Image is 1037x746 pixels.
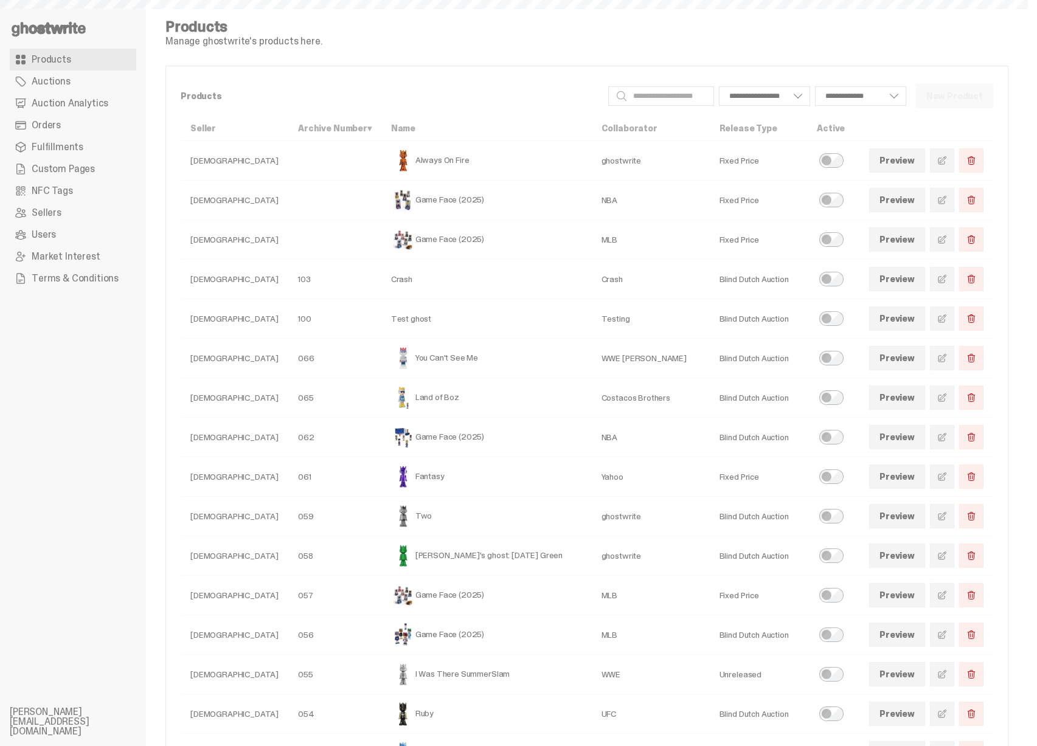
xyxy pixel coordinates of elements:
td: Blind Dutch Auction [710,299,808,339]
td: Blind Dutch Auction [710,339,808,378]
a: Products [10,49,136,71]
button: Delete Product [959,306,983,331]
a: Custom Pages [10,158,136,180]
button: Delete Product [959,227,983,252]
img: Fantasy [391,465,415,489]
img: Game Face (2025) [391,188,415,212]
td: [DEMOGRAPHIC_DATA] [181,536,288,576]
td: ghostwrite [592,141,710,181]
td: [DEMOGRAPHIC_DATA] [181,418,288,457]
img: Schrödinger's ghost: Sunday Green [391,544,415,568]
td: Blind Dutch Auction [710,536,808,576]
span: Auctions [32,77,71,86]
td: [DEMOGRAPHIC_DATA] [181,339,288,378]
td: [DEMOGRAPHIC_DATA] [181,694,288,734]
td: Game Face (2025) [381,181,592,220]
a: Preview [869,267,925,291]
td: [PERSON_NAME]'s ghost: [DATE] Green [381,536,592,576]
button: Delete Product [959,544,983,568]
td: Game Face (2025) [381,418,592,457]
a: Preview [869,583,925,607]
td: ghostwrite [592,536,710,576]
p: Products [181,92,598,100]
td: Blind Dutch Auction [710,418,808,457]
td: [DEMOGRAPHIC_DATA] [181,497,288,536]
a: Preview [869,465,925,489]
img: Land of Boz [391,385,415,410]
a: Auctions [10,71,136,92]
td: 059 [288,497,381,536]
li: [PERSON_NAME][EMAIL_ADDRESS][DOMAIN_NAME] [10,707,156,736]
img: You Can't See Me [391,346,415,370]
th: Name [381,116,592,141]
td: [DEMOGRAPHIC_DATA] [181,181,288,220]
td: Test ghost [381,299,592,339]
a: Preview [869,544,925,568]
a: Auction Analytics [10,92,136,114]
button: Delete Product [959,623,983,647]
span: ▾ [367,123,372,134]
td: [DEMOGRAPHIC_DATA] [181,615,288,655]
td: NBA [592,181,710,220]
td: Fixed Price [710,181,808,220]
td: Crash [592,260,710,299]
button: Delete Product [959,702,983,726]
td: Costacos Brothers [592,378,710,418]
span: Terms & Conditions [32,274,119,283]
img: Game Face (2025) [391,227,415,252]
td: Game Face (2025) [381,220,592,260]
td: Unreleased [710,655,808,694]
th: Release Type [710,116,808,141]
td: Two [381,497,592,536]
a: Archive Number▾ [298,123,372,134]
td: Always On Fire [381,141,592,181]
td: MLB [592,220,710,260]
a: Preview [869,623,925,647]
span: NFC Tags [32,186,73,196]
button: Delete Product [959,346,983,370]
button: Delete Product [959,504,983,528]
td: Blind Dutch Auction [710,694,808,734]
td: Fixed Price [710,576,808,615]
img: Game Face (2025) [391,425,415,449]
td: Land of Boz [381,378,592,418]
td: Fixed Price [710,141,808,181]
span: Auction Analytics [32,98,108,108]
td: Game Face (2025) [381,615,592,655]
span: Market Interest [32,252,100,261]
span: Products [32,55,71,64]
td: 056 [288,615,381,655]
td: Yahoo [592,457,710,497]
a: Fulfillments [10,136,136,158]
td: [DEMOGRAPHIC_DATA] [181,576,288,615]
td: ghostwrite [592,497,710,536]
td: [DEMOGRAPHIC_DATA] [181,299,288,339]
img: Ruby [391,702,415,726]
a: Preview [869,306,925,331]
td: Blind Dutch Auction [710,378,808,418]
td: 066 [288,339,381,378]
td: 062 [288,418,381,457]
td: [DEMOGRAPHIC_DATA] [181,141,288,181]
a: Preview [869,504,925,528]
th: Seller [181,116,288,141]
td: Blind Dutch Auction [710,615,808,655]
button: Delete Product [959,148,983,173]
button: Delete Product [959,425,983,449]
td: WWE [592,655,710,694]
a: Preview [869,227,925,252]
button: Delete Product [959,385,983,410]
a: Sellers [10,202,136,224]
td: UFC [592,694,710,734]
span: Users [32,230,56,240]
h4: Products [165,19,322,34]
td: 058 [288,536,381,576]
span: Sellers [32,208,61,218]
td: I Was There SummerSlam [381,655,592,694]
td: 061 [288,457,381,497]
td: [DEMOGRAPHIC_DATA] [181,220,288,260]
a: Users [10,224,136,246]
td: MLB [592,615,710,655]
button: Delete Product [959,188,983,212]
td: 055 [288,655,381,694]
